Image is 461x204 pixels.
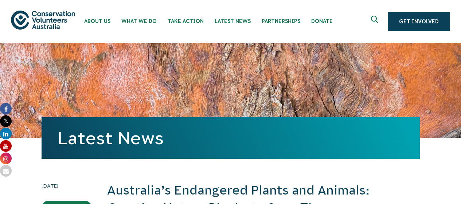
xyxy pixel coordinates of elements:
a: Get Involved [388,12,450,31]
button: Expand search box Close search box [367,13,384,30]
span: What We Do [121,18,157,24]
span: Partnerships [262,18,300,24]
span: Take Action [168,18,204,24]
span: About Us [84,18,110,24]
time: [DATE] [42,182,92,190]
a: Latest News [58,128,164,148]
span: Expand search box [371,16,380,27]
span: Donate [311,18,333,24]
span: Latest News [215,18,251,24]
img: logo.svg [11,11,75,29]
